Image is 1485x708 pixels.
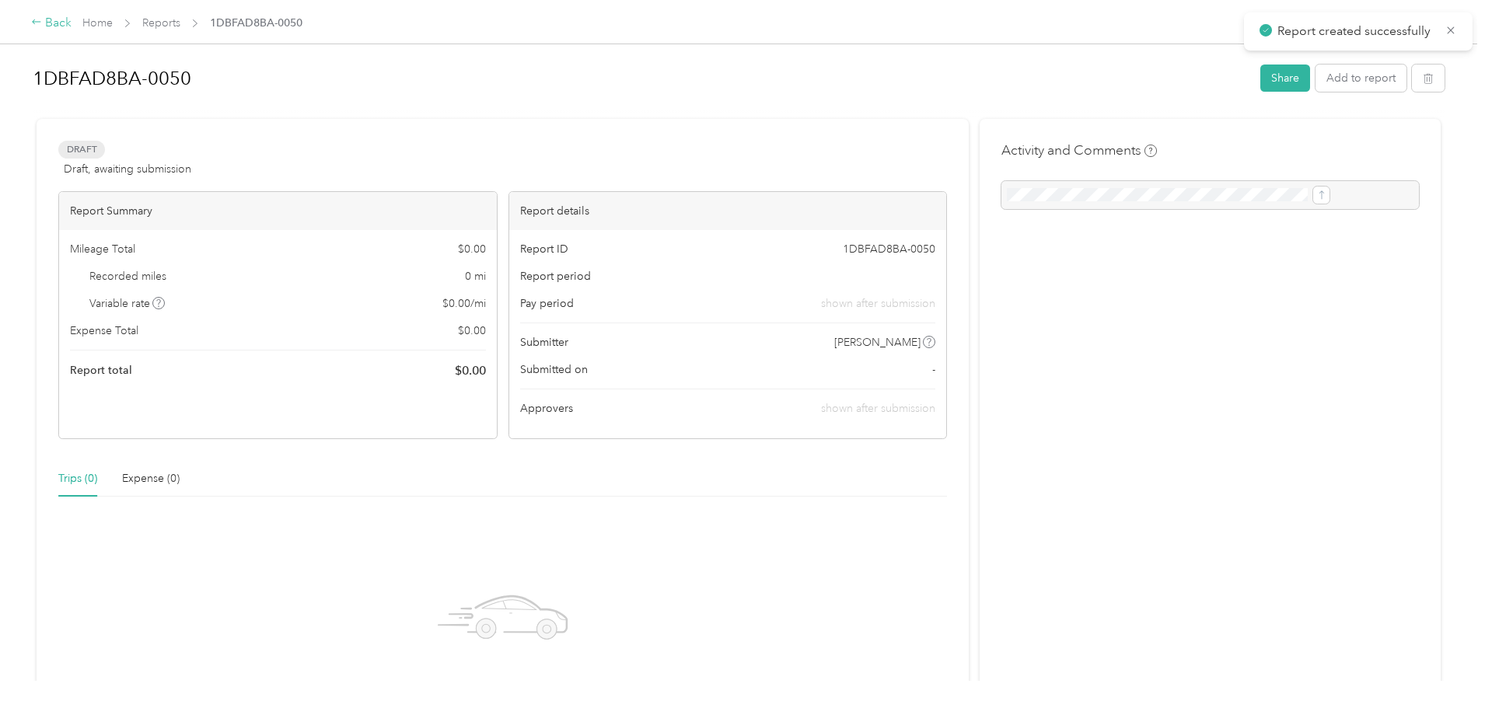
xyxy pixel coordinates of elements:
[821,295,935,312] span: shown after submission
[834,334,921,351] span: [PERSON_NAME]
[442,295,486,312] span: $ 0.00 / mi
[70,362,132,378] span: Report total
[520,268,591,284] span: Report period
[1001,141,1157,160] h4: Activity and Comments
[70,241,135,257] span: Mileage Total
[1398,621,1485,708] iframe: Everlance-gr Chat Button Frame
[455,361,486,380] span: $ 0.00
[64,161,191,177] span: Draft, awaiting submission
[520,295,574,312] span: Pay period
[520,361,588,378] span: Submitted on
[458,241,486,257] span: $ 0.00
[89,295,166,312] span: Variable rate
[59,192,497,230] div: Report Summary
[520,400,573,417] span: Approvers
[33,60,1249,97] h1: 1DBFAD8BA-0050
[843,241,935,257] span: 1DBFAD8BA-0050
[520,241,568,257] span: Report ID
[1277,22,1434,41] p: Report created successfully
[520,334,568,351] span: Submitter
[82,16,113,30] a: Home
[142,16,180,30] a: Reports
[458,323,486,339] span: $ 0.00
[70,323,138,339] span: Expense Total
[122,470,180,487] div: Expense (0)
[89,268,166,284] span: Recorded miles
[465,268,486,284] span: 0 mi
[58,470,97,487] div: Trips (0)
[932,361,935,378] span: -
[821,402,935,415] span: shown after submission
[1316,65,1406,92] button: Add to report
[58,141,105,159] span: Draft
[210,15,302,31] span: 1DBFAD8BA-0050
[1260,65,1310,92] button: Share
[509,192,947,230] div: Report details
[31,14,72,33] div: Back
